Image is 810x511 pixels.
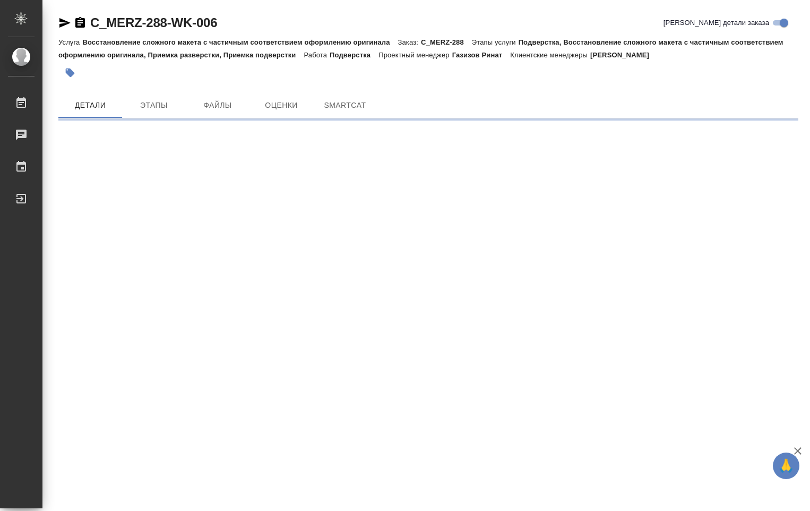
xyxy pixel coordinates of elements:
[320,99,370,112] span: SmartCat
[590,51,657,59] p: [PERSON_NAME]
[773,453,799,479] button: 🙏
[58,61,82,84] button: Добавить тэг
[510,51,590,59] p: Клиентские менеджеры
[398,38,421,46] p: Заказ:
[74,16,87,29] button: Скопировать ссылку
[192,99,243,112] span: Файлы
[777,455,795,477] span: 🙏
[58,38,82,46] p: Услуга
[421,38,472,46] p: C_MERZ-288
[304,51,330,59] p: Работа
[65,99,116,112] span: Детали
[452,51,511,59] p: Газизов Ринат
[256,99,307,112] span: Оценки
[58,16,71,29] button: Скопировать ссылку для ЯМессенджера
[472,38,519,46] p: Этапы услуги
[663,18,769,28] span: [PERSON_NAME] детали заказа
[128,99,179,112] span: Этапы
[378,51,452,59] p: Проектный менеджер
[90,15,217,30] a: C_MERZ-288-WK-006
[330,51,378,59] p: Подверстка
[82,38,398,46] p: Восстановление сложного макета с частичным соответствием оформлению оригинала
